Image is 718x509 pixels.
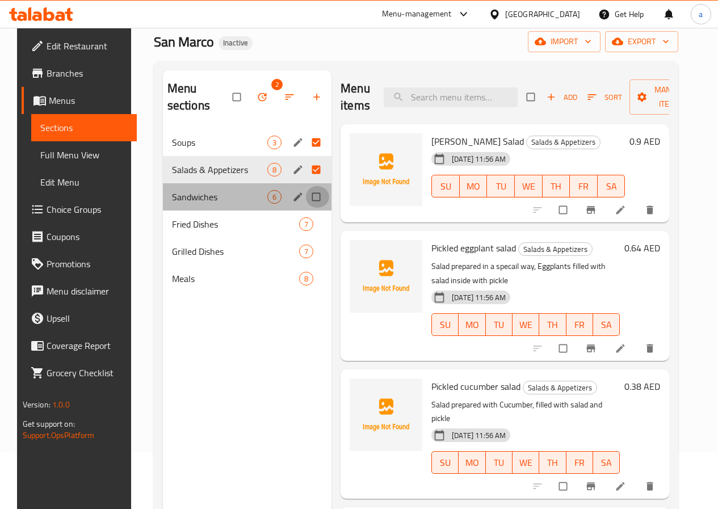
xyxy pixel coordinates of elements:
[566,313,593,336] button: FR
[163,124,332,297] nav: Menu sections
[571,455,589,471] span: FR
[605,31,678,52] button: export
[163,211,332,238] div: Fried Dishes7
[523,381,597,394] div: Salads & Appetizers
[598,455,615,471] span: SA
[637,336,665,361] button: delete
[460,175,488,197] button: MO
[47,39,128,53] span: Edit Restaurant
[463,455,481,471] span: MO
[163,183,332,211] div: Sandwiches6edit
[172,163,267,176] span: Salads & Appetizers
[431,398,620,426] p: Salad prepared with Cucumber, filled with salad and pickle
[629,133,660,149] h6: 0.9 AED
[552,338,576,359] span: Select to update
[505,8,580,20] div: [GEOGRAPHIC_DATA]
[528,31,601,52] button: import
[464,178,483,195] span: MO
[47,203,128,216] span: Choice Groups
[615,343,628,354] a: Edit menu item
[172,217,299,231] span: Fried Dishes
[163,156,332,183] div: Salads & Appetizers8edit
[291,135,308,150] button: edit
[539,451,566,474] button: TH
[431,313,459,336] button: SU
[463,317,481,333] span: MO
[547,178,566,195] span: TH
[384,87,518,107] input: search
[447,292,510,303] span: [DATE] 11:56 AM
[167,80,233,114] h2: Menu sections
[637,474,665,499] button: delete
[552,476,576,497] span: Select to update
[267,163,282,176] div: items
[31,141,137,169] a: Full Menu View
[578,474,606,499] button: Branch-specific-item
[436,178,455,195] span: SU
[172,190,267,204] span: Sandwiches
[593,451,620,474] button: SA
[614,35,669,49] span: export
[585,89,625,106] button: Sort
[22,250,137,277] a: Promotions
[544,89,580,106] button: Add
[22,277,137,305] a: Menu disclaimer
[52,397,70,412] span: 1.0.0
[598,175,625,197] button: SA
[566,451,593,474] button: FR
[515,175,543,197] button: WE
[219,36,253,50] div: Inactive
[578,336,606,361] button: Branch-specific-item
[447,154,510,165] span: [DATE] 11:56 AM
[513,451,539,474] button: WE
[492,178,510,195] span: TU
[268,192,281,203] span: 6
[268,165,281,175] span: 8
[615,204,628,216] a: Edit menu item
[519,243,592,256] span: Salads & Appetizers
[40,121,128,134] span: Sections
[598,317,615,333] span: SA
[431,378,520,395] span: Pickled cucumber salad
[436,455,454,471] span: SU
[341,80,370,114] h2: Menu items
[49,94,128,107] span: Menus
[300,219,313,230] span: 7
[519,178,538,195] span: WE
[299,272,313,285] div: items
[544,455,561,471] span: TH
[350,378,422,451] img: Pickled cucumber salad
[518,242,593,256] div: Salads & Appetizers
[47,66,128,80] span: Branches
[22,359,137,386] a: Grocery Checklist
[574,178,593,195] span: FR
[31,169,137,196] a: Edit Menu
[267,190,282,204] div: items
[350,240,422,313] img: Pickled eggplant salad
[22,32,137,60] a: Edit Restaurant
[593,313,620,336] button: SA
[459,451,485,474] button: MO
[459,313,485,336] button: MO
[268,137,281,148] span: 3
[602,178,621,195] span: SA
[487,175,515,197] button: TU
[299,245,313,258] div: items
[163,238,332,265] div: Grilled Dishes7
[580,89,629,106] span: Sort items
[163,265,332,292] div: Meals8
[47,284,128,298] span: Menu disclaimer
[571,317,589,333] span: FR
[291,190,308,204] button: edit
[547,91,577,104] span: Add
[23,428,95,443] a: Support.OpsPlatform
[431,451,459,474] button: SU
[629,79,710,115] button: Manage items
[47,339,128,352] span: Coverage Report
[172,245,299,258] span: Grilled Dishes
[517,455,535,471] span: WE
[486,313,513,336] button: TU
[172,272,299,285] span: Meals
